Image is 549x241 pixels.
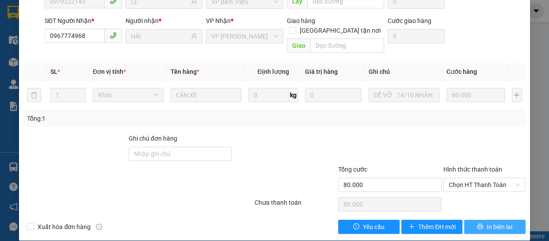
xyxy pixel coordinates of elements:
[98,88,158,102] span: Khác
[365,63,443,80] th: Ghi chú
[446,68,477,75] span: Cước hàng
[464,220,525,234] button: printerIn biên lai
[50,68,57,75] span: SL
[487,222,512,232] span: In biên lai
[110,32,117,39] span: phone
[171,88,241,102] input: VD: Bàn, Ghế
[257,68,289,75] span: Định lượng
[512,88,522,102] button: plus
[296,26,384,35] span: [GEOGRAPHIC_DATA] tận nơi
[27,88,41,102] button: delete
[310,38,384,53] input: Dọc đường
[353,223,359,230] span: exclamation-circle
[289,88,298,102] span: kg
[126,16,203,26] div: Người nhận
[363,222,385,232] span: Yêu cầu
[443,166,502,173] label: Hình thức thanh toán
[34,222,94,232] span: Xuất hóa đơn hàng
[408,223,415,230] span: plus
[27,114,213,123] div: Tổng: 1
[287,38,310,53] span: Giao
[191,33,197,39] span: user
[388,17,431,24] label: Cước giao hàng
[338,220,399,234] button: exclamation-circleYêu cầu
[401,220,462,234] button: plusThêm ĐH mới
[338,166,367,173] span: Tổng cước
[129,147,232,161] input: Ghi chú đơn hàng
[129,135,177,142] label: Ghi chú đơn hàng
[369,88,439,102] input: Ghi Chú
[446,88,505,102] input: 0
[305,88,362,102] input: 0
[388,29,445,43] input: Cước giao hàng
[477,223,483,230] span: printer
[449,178,520,191] span: Chọn HT Thanh Toán
[93,68,126,75] span: Đơn vị tính
[211,30,278,43] span: VP Minh Hưng
[131,31,190,41] input: Tên người nhận
[171,68,199,75] span: Tên hàng
[418,222,456,232] span: Thêm ĐH mới
[305,68,338,75] span: Giá trị hàng
[254,198,338,213] div: Chưa thanh toán
[96,224,102,230] span: info-circle
[45,16,122,26] div: SĐT Người Nhận
[287,17,315,24] span: Giao hàng
[206,17,231,24] span: VP Nhận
